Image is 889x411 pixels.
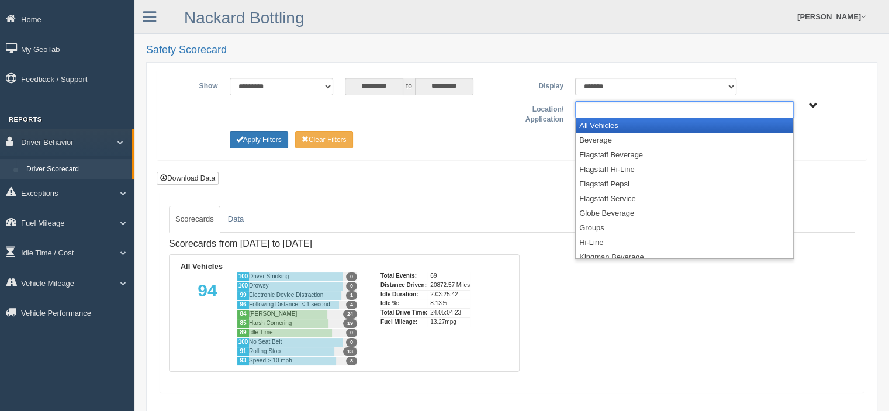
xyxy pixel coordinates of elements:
[346,282,357,291] span: 0
[237,337,249,347] div: 100
[166,78,224,92] label: Show
[295,131,353,148] button: Change Filter Options
[576,250,793,264] li: Kingman Beverage
[237,309,249,319] div: 84
[346,291,357,300] span: 1
[184,9,304,27] a: Nackard Bottling
[169,239,520,249] h4: Scorecards from [DATE] to [DATE]
[576,147,793,162] li: Flagstaff Beverage
[576,177,793,191] li: Flagstaff Pepsi
[380,281,427,290] div: Distance Driven:
[343,310,357,319] span: 24
[157,172,219,185] button: Download Data
[222,206,250,233] a: Data
[237,272,249,281] div: 100
[146,44,877,56] h2: Safety Scorecard
[169,206,220,233] a: Scorecards
[380,308,427,317] div: Total Drive Time:
[343,319,357,328] span: 19
[430,281,470,290] div: 20872.57 Miles
[178,272,237,365] div: 94
[576,191,793,206] li: Flagstaff Service
[346,329,357,337] span: 0
[380,299,427,308] div: Idle %:
[576,235,793,250] li: Hi-Line
[512,101,570,125] label: Location/ Application
[430,308,470,317] div: 24.05:04:23
[380,272,427,281] div: Total Events:
[346,338,357,347] span: 0
[237,300,249,309] div: 96
[237,328,249,337] div: 89
[237,281,249,291] div: 100
[403,78,415,95] span: to
[511,78,569,92] label: Display
[181,262,223,271] b: All Vehicles
[430,272,470,281] div: 69
[380,317,427,327] div: Fuel Mileage:
[237,291,249,300] div: 99
[21,159,132,180] a: Driver Scorecard
[430,290,470,299] div: 2.03:25:42
[576,162,793,177] li: Flagstaff Hi-Line
[576,220,793,235] li: Groups
[576,206,793,220] li: Globe Beverage
[576,118,793,133] li: All Vehicles
[346,301,357,309] span: 4
[430,317,470,327] div: 13.27mpg
[380,290,427,299] div: Idle Duration:
[237,347,249,356] div: 91
[237,319,249,328] div: 85
[430,299,470,308] div: 8.13%
[237,356,249,365] div: 93
[230,131,288,148] button: Change Filter Options
[346,272,357,281] span: 0
[346,357,357,365] span: 8
[343,347,357,356] span: 13
[576,133,793,147] li: Beverage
